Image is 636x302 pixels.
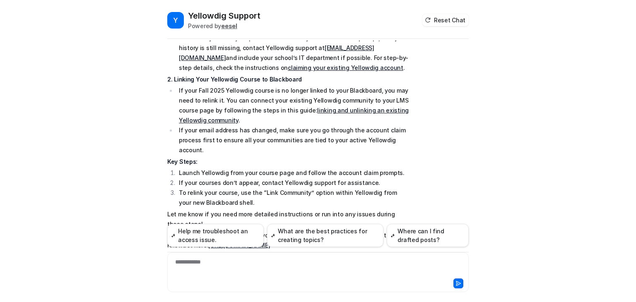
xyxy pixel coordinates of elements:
button: What are the best practices for creating topics? [267,224,383,247]
h2: Yellowdig Support [188,10,260,22]
li: If your email address has changed, make sure you go through the account claim process first to en... [176,125,410,155]
strong: Key Steps: [167,158,198,165]
li: If your Fall 2025 Yellowdig course is no longer linked to your Blackboard, you may need to relink... [176,86,410,125]
li: Launch Yellowdig from your course page and follow the account claim prompts. [176,168,410,178]
strong: 2. Linking Your Yellowdig Course to Blackboard [167,76,302,83]
span: Y [167,12,184,29]
button: Help me troubleshoot an access issue. [167,224,264,247]
div: Powered by [188,22,260,30]
li: If your courses don’t appear, contact Yellowdig support for assistance. [176,178,410,188]
a: claiming your existing Yellowdig account [288,64,403,71]
p: Let me know if you need more detailed instructions or run into any issues during these steps! [167,209,410,229]
button: Where can I find drafted posts? [387,224,469,247]
li: To relink your course, use the “Link Community” option within Yellowdig from your new Blackboard ... [176,188,410,208]
b: eesel [221,22,237,29]
button: Reset Chat [422,14,469,26]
